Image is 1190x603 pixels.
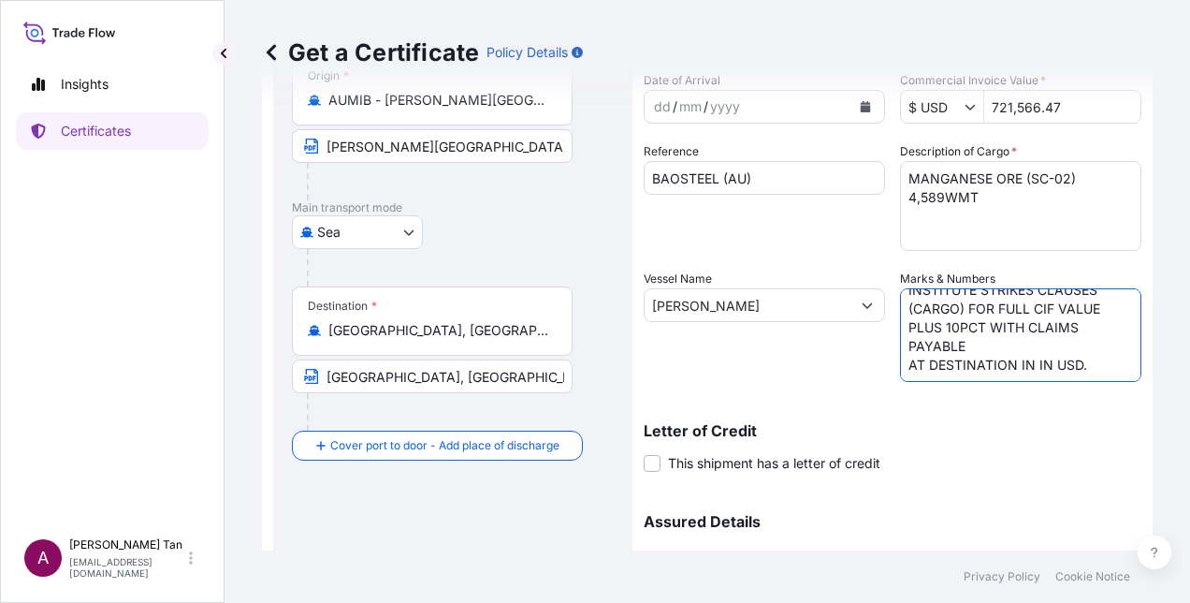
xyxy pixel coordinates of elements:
p: Get a Certificate [262,37,479,67]
textarea: COVERING INSTITUTE CARGO CLAUSES (A), INSTITUTE WAR CLAUSES (CARGO), AND INSTITUTE STRIKES CLAUSE... [900,288,1141,382]
label: Vessel Name [644,270,712,288]
p: Certificates [61,122,131,140]
button: Calendar [850,92,880,122]
a: Certificates [16,112,209,150]
p: Letter of Credit [644,423,1141,438]
span: Cover port to door - Add place of discharge [330,436,559,455]
a: Insights [16,66,209,103]
input: Text to appear on certificate [292,129,573,163]
div: month, [677,96,704,118]
p: Insights [61,75,109,94]
label: Reference [644,142,699,161]
button: Show suggestions [965,97,983,116]
div: / [704,96,708,118]
input: Enter booking reference [644,161,885,195]
input: Enter amount [984,90,1140,124]
input: Commercial Invoice Value [901,90,965,124]
div: year, [708,96,742,118]
input: Type to search vessel name or IMO [645,288,850,322]
span: This shipment has a letter of credit [668,454,880,473]
input: Destination [328,321,549,340]
button: Show suggestions [850,288,884,322]
p: [PERSON_NAME] Tan [69,537,185,552]
label: Marks & Numbers [900,270,995,288]
input: Text to appear on certificate [292,360,573,393]
a: Cookie Notice [1055,569,1130,584]
div: / [673,96,677,118]
button: Select transport [292,215,423,249]
span: Sea [317,223,341,242]
p: Policy Details [486,43,568,62]
a: Privacy Policy [964,569,1040,584]
div: day, [652,96,673,118]
span: A [37,549,49,567]
textarea: MANGANESE ORE (MF-02) 4,656WMT [900,161,1141,251]
p: Main transport mode [292,200,614,215]
p: Assured Details [644,514,1141,529]
p: [EMAIL_ADDRESS][DOMAIN_NAME] [69,556,185,579]
button: Cover port to door - Add place of discharge [292,431,583,461]
label: Description of Cargo [900,142,1017,161]
div: Destination [308,299,377,314]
